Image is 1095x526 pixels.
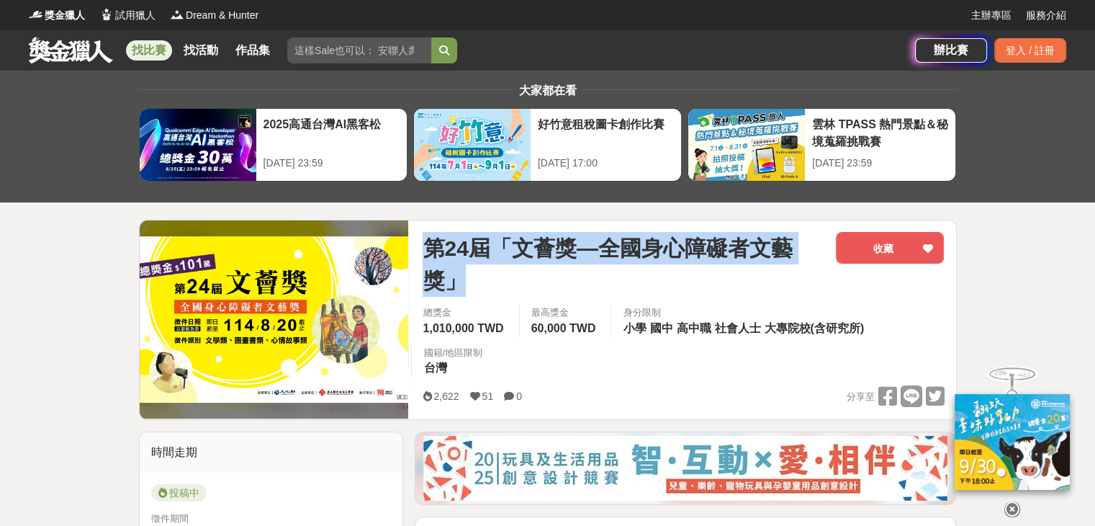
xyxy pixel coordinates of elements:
[812,116,948,148] div: 雲林 TPASS 熱門景點＆秘境蒐羅挑戰賽
[139,108,407,182] a: 2025高通台灣AI黑客松[DATE] 23:59
[115,8,156,23] span: 試用獵人
[764,322,864,334] span: 大專院校(含研究所)
[140,432,403,473] div: 時間走期
[531,322,596,334] span: 60,000 TWD
[45,8,85,23] span: 獎金獵人
[423,346,482,360] div: 國籍/地區限制
[99,7,114,22] img: Logo
[531,306,600,320] span: 最高獎金
[287,37,431,63] input: 這樣Sale也可以： 安聯人壽創意銷售法募集
[994,38,1066,63] div: 登入 / 註冊
[29,8,85,23] a: Logo獎金獵人
[170,8,258,23] a: LogoDream & Hunter
[99,8,156,23] a: Logo試用獵人
[623,306,868,320] div: 身分限制
[538,116,674,148] div: 好竹意租稅圖卡創作比賽
[846,386,874,408] span: 分享至
[676,322,711,334] span: 高中職
[812,156,948,171] div: [DATE] 23:59
[423,362,446,374] span: 台灣
[126,40,172,61] a: 找比賽
[423,322,503,334] span: 1,010,000 TWD
[433,391,459,402] span: 2,622
[151,484,207,502] span: 投稿中
[230,40,276,61] a: 作品集
[413,108,682,182] a: 好竹意租稅圖卡創作比賽[DATE] 17:00
[140,236,409,402] img: Cover Image
[971,8,1011,23] a: 主辦專區
[623,322,646,334] span: 小學
[538,156,674,171] div: [DATE] 17:00
[649,322,672,334] span: 國中
[423,232,824,297] span: 第24屆「文薈獎—全國身心障礙者文藝獎」
[915,38,987,63] a: 辦比賽
[1026,8,1066,23] a: 服務介紹
[170,7,184,22] img: Logo
[516,391,522,402] span: 0
[482,391,494,402] span: 51
[186,8,258,23] span: Dream & Hunter
[714,322,760,334] span: 社會人士
[423,306,507,320] span: 總獎金
[836,232,944,264] button: 收藏
[263,156,400,171] div: [DATE] 23:59
[515,84,580,97] span: 大家都在看
[423,436,947,501] img: d4b53da7-80d9-4dd2-ac75-b85943ec9b32.jpg
[151,513,189,524] span: 徵件期間
[955,394,1070,490] img: c171a689-fb2c-43c6-a33c-e56b1f4b2190.jpg
[178,40,224,61] a: 找活動
[263,116,400,148] div: 2025高通台灣AI黑客松
[29,7,43,22] img: Logo
[688,108,956,182] a: 雲林 TPASS 熱門景點＆秘境蒐羅挑戰賽[DATE] 23:59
